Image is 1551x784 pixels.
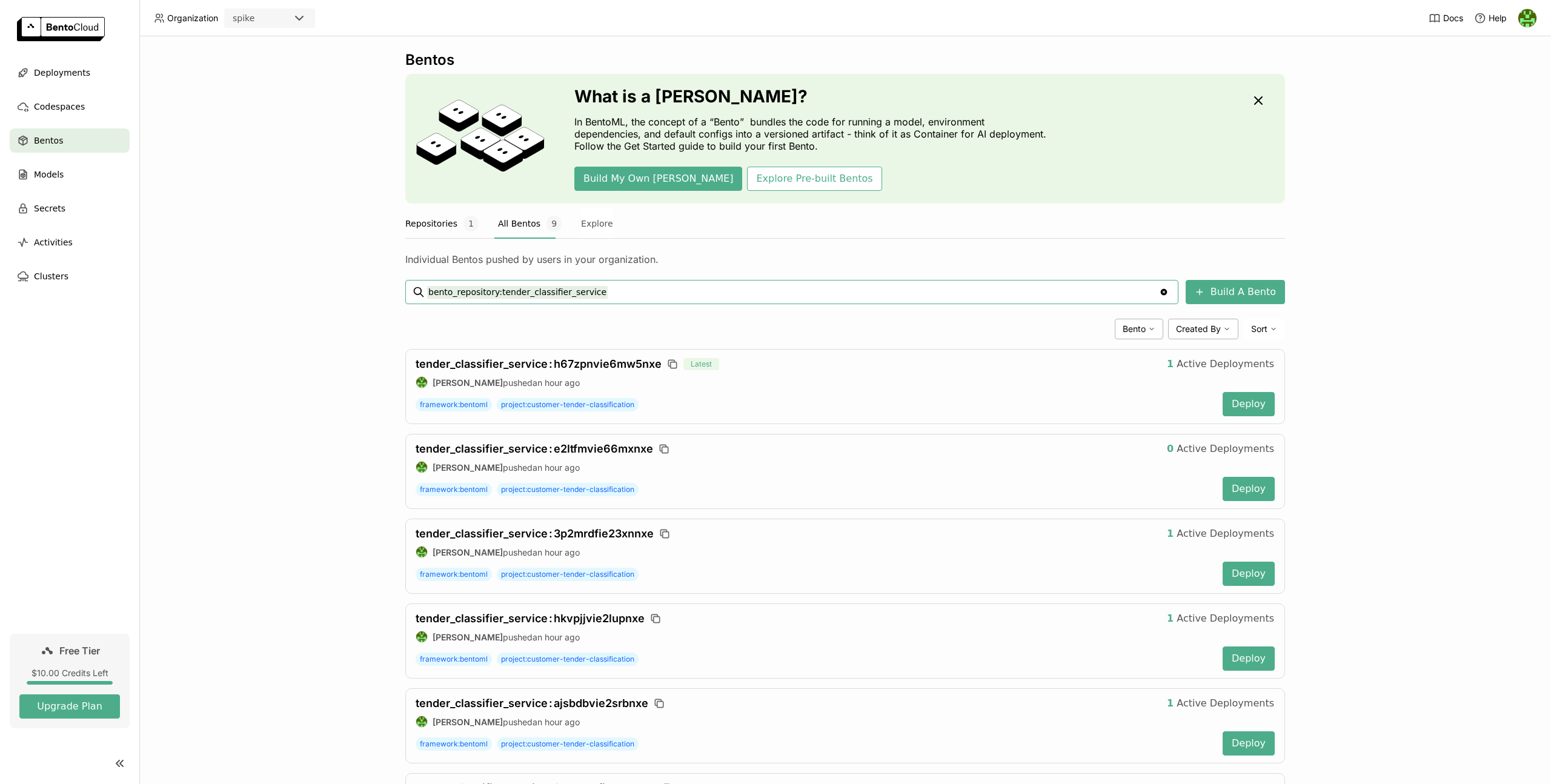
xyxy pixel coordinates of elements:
div: Bentos [405,51,1285,69]
button: 0Active Deployments [1158,437,1283,461]
span: Latest [683,358,719,370]
a: Bentos [10,128,130,153]
div: Bento [1115,319,1163,339]
strong: 1 [1167,613,1174,625]
span: framework:bentoml [416,568,492,581]
h3: What is a [PERSON_NAME]? [574,87,1053,106]
span: tender_classifier_service h67zpnvie6mw5nxe [416,357,662,370]
button: Deploy [1223,392,1275,416]
div: Sort [1243,319,1285,339]
strong: [PERSON_NAME] [433,462,503,473]
div: Created By [1168,319,1238,339]
img: Michael Gendy [416,631,427,642]
input: Selected spike. [256,13,257,25]
span: Help [1489,13,1507,24]
span: Active Deployments [1177,528,1274,540]
span: Clusters [34,269,68,284]
span: : [549,357,553,370]
img: Michael Gendy [416,377,427,388]
img: Michael Gendy [416,462,427,473]
span: Bento [1123,324,1146,334]
a: tender_classifier_service:hkvpjjvie2lupnxe [416,612,645,625]
div: Individual Bentos pushed by users in your organization. [405,253,1285,265]
button: Upgrade Plan [19,694,120,719]
span: : [549,697,553,709]
button: Deploy [1223,731,1275,756]
div: pushed [416,376,1213,388]
p: In BentoML, the concept of a “Bento” bundles the code for running a model, environment dependenci... [574,116,1053,152]
button: 1Active Deployments [1158,522,1283,546]
span: Codespaces [34,99,85,114]
span: framework:bentoml [416,483,492,496]
strong: [PERSON_NAME] [433,377,503,388]
button: 1Active Deployments [1158,352,1283,376]
a: Free Tier$10.00 Credits LeftUpgrade Plan [10,634,130,728]
div: pushed [416,631,1213,643]
span: project:customer-tender-classification [497,398,639,411]
span: an hour ago [533,632,580,642]
div: pushed [416,461,1213,473]
span: Secrets [34,201,65,216]
button: Deploy [1223,646,1275,671]
button: Explore [581,208,613,239]
span: an hour ago [533,547,580,557]
a: Codespaces [10,95,130,119]
span: : [549,527,553,540]
span: tender_classifier_service e2ltfmvie66mxnxe [416,442,653,455]
span: : [549,442,553,455]
button: Build A Bento [1186,280,1285,304]
button: 1Active Deployments [1158,606,1283,631]
span: 1 [463,216,479,231]
a: tender_classifier_service:3p2mrdfie23xnnxe [416,527,654,540]
span: an hour ago [533,462,580,473]
img: logo [17,17,105,41]
a: Clusters [10,264,130,288]
div: pushed [416,546,1213,558]
span: an hour ago [533,717,580,727]
span: framework:bentoml [416,398,492,411]
span: Organization [167,13,218,24]
strong: [PERSON_NAME] [433,632,503,642]
span: Created By [1176,324,1221,334]
span: Deployments [34,65,90,80]
span: project:customer-tender-classification [497,483,639,496]
span: tender_classifier_service hkvpjjvie2lupnxe [416,612,645,625]
strong: [PERSON_NAME] [433,717,503,727]
span: framework:bentoml [416,653,492,666]
div: $10.00 Credits Left [19,668,120,679]
img: Michael Gendy [416,546,427,557]
img: Michael Gendy [1518,9,1536,27]
span: tender_classifier_service ajsbdbvie2srbnxe [416,697,648,709]
span: Active Deployments [1177,358,1274,370]
span: Sort [1251,324,1267,334]
a: tender_classifier_service:h67zpnvie6mw5nxe [416,357,662,371]
input: Search [427,282,1159,302]
span: Docs [1443,13,1463,24]
span: 9 [546,216,562,231]
span: Active Deployments [1177,697,1274,709]
a: Activities [10,230,130,254]
span: project:customer-tender-classification [497,737,639,751]
strong: [PERSON_NAME] [433,547,503,557]
span: Activities [34,235,73,250]
span: Active Deployments [1177,613,1274,625]
svg: Clear value [1159,287,1169,297]
div: Help [1474,12,1507,24]
button: Build My Own [PERSON_NAME] [574,167,742,191]
a: Deployments [10,61,130,85]
span: an hour ago [533,377,580,388]
button: Repositories [405,208,479,239]
img: Michael Gendy [416,716,427,727]
span: Active Deployments [1177,443,1274,455]
a: Docs [1429,12,1463,24]
span: Free Tier [59,645,100,657]
span: tender_classifier_service 3p2mrdfie23xnnxe [416,527,654,540]
span: Models [34,167,64,182]
strong: 1 [1167,697,1174,709]
a: Models [10,162,130,187]
button: Deploy [1223,562,1275,586]
strong: 1 [1167,528,1174,540]
span: : [549,612,553,625]
button: All Bentos [498,208,562,239]
span: project:customer-tender-classification [497,568,639,581]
